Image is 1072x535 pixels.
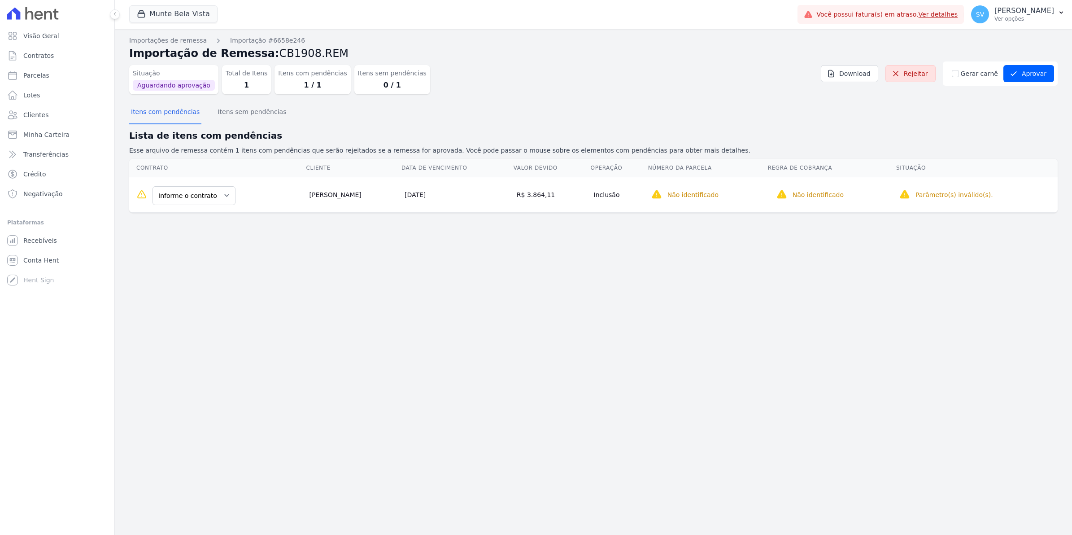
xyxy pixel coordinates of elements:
[7,217,107,228] div: Plataformas
[23,150,69,159] span: Transferências
[513,177,590,212] td: R$ 3.864,11
[129,5,218,22] button: Munte Bela Vista
[306,177,401,212] td: [PERSON_NAME]
[4,185,111,203] a: Negativação
[1003,65,1054,82] button: Aprovar
[976,11,984,18] span: SV
[358,80,427,91] dd: 0 / 1
[23,256,59,265] span: Conta Hent
[4,106,111,124] a: Clientes
[23,170,46,179] span: Crédito
[129,45,1058,61] h2: Importação de Remessa:
[767,159,896,177] th: Regra de Cobrança
[816,10,958,19] span: Você possui fatura(s) em atraso.
[4,126,111,144] a: Minha Carteira
[885,65,936,82] a: Rejeitar
[648,159,767,177] th: Número da Parcela
[23,130,70,139] span: Minha Carteira
[4,47,111,65] a: Contratos
[226,80,268,91] dd: 1
[896,159,1058,177] th: Situação
[129,159,306,177] th: Contrato
[4,165,111,183] a: Crédito
[994,15,1054,22] p: Ver opções
[915,190,993,199] p: Parâmetro(s) inválido(s).
[129,36,207,45] a: Importações de remessa
[129,146,1058,155] p: Esse arquivo de remessa contém 1 itens com pendências que serão rejeitados se a remessa for aprov...
[230,36,305,45] a: Importação #6658e246
[23,51,54,60] span: Contratos
[23,71,49,80] span: Parcelas
[821,65,878,82] a: Download
[133,69,215,78] dt: Situação
[964,2,1072,27] button: SV [PERSON_NAME] Ver opções
[401,159,513,177] th: Data de Vencimento
[133,80,215,91] span: Aguardando aprovação
[23,189,63,198] span: Negativação
[23,110,48,119] span: Clientes
[129,101,201,124] button: Itens com pendências
[306,159,401,177] th: Cliente
[226,69,268,78] dt: Total de Itens
[919,11,958,18] a: Ver detalhes
[278,80,347,91] dd: 1 / 1
[216,101,288,124] button: Itens sem pendências
[667,190,719,199] p: Não identificado
[358,69,427,78] dt: Itens sem pendências
[4,145,111,163] a: Transferências
[961,69,998,79] label: Gerar carnê
[4,232,111,250] a: Recebíveis
[4,27,111,45] a: Visão Geral
[590,159,648,177] th: Operação
[513,159,590,177] th: Valor devido
[279,47,349,60] span: CB1908.REM
[23,236,57,245] span: Recebíveis
[401,177,513,212] td: [DATE]
[4,86,111,104] a: Lotes
[793,190,844,199] p: Não identificado
[994,6,1054,15] p: [PERSON_NAME]
[129,129,1058,142] h2: Lista de itens com pendências
[23,31,59,40] span: Visão Geral
[278,69,347,78] dt: Itens com pendências
[4,251,111,269] a: Conta Hent
[4,66,111,84] a: Parcelas
[23,91,40,100] span: Lotes
[590,177,648,212] td: Inclusão
[129,36,1058,45] nav: Breadcrumb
